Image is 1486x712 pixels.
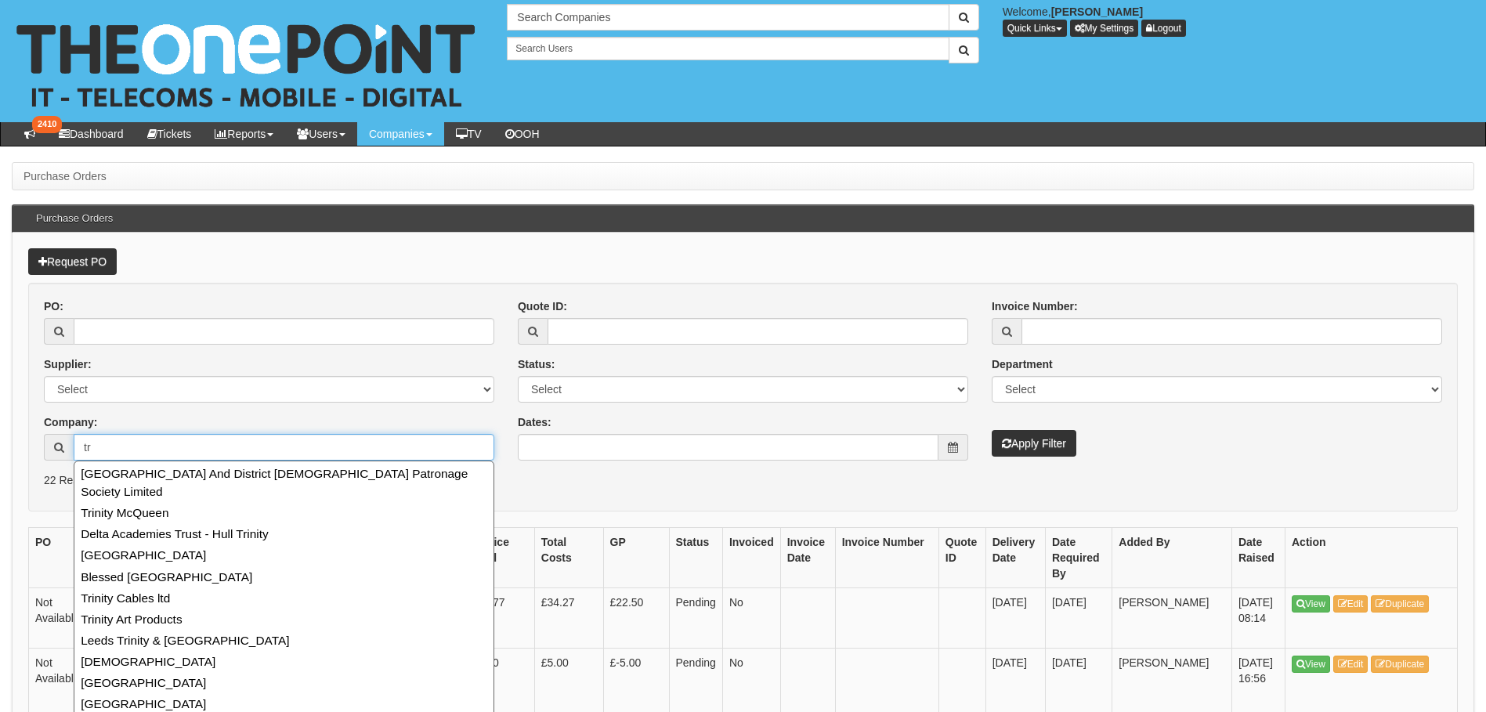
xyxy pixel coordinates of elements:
label: Supplier: [44,356,92,372]
th: PO [29,528,89,588]
th: Date Required By [1045,528,1112,588]
a: [GEOGRAPHIC_DATA] [76,544,492,566]
button: Apply Filter [992,430,1076,457]
span: 2410 [32,116,62,133]
a: Trinity McQueen [76,502,492,523]
a: Trinity Cables ltd [76,587,492,609]
th: Total Costs [534,528,603,588]
b: [PERSON_NAME] [1051,5,1143,18]
th: Quote ID [938,528,985,588]
th: Date Raised [1231,528,1285,588]
th: GP [603,528,669,588]
a: View [1292,656,1330,673]
button: Quick Links [1003,20,1067,37]
a: Tickets [136,122,204,146]
label: Invoice Number: [992,298,1078,314]
label: Status: [518,356,555,372]
h3: Purchase Orders [28,205,121,232]
a: Duplicate [1371,656,1429,673]
td: £22.50 [603,588,669,649]
a: OOH [494,122,551,146]
td: No [722,588,780,649]
p: 22 Results [44,472,1442,488]
td: £56.77 [465,588,534,649]
input: Search Users [507,37,949,60]
td: [DATE] 08:14 [1231,588,1285,649]
td: [PERSON_NAME] [1112,588,1232,649]
label: Quote ID: [518,298,567,314]
td: Not Available [29,588,89,649]
li: Purchase Orders [24,168,107,184]
a: Duplicate [1371,595,1429,613]
td: £34.27 [534,588,603,649]
th: Status [669,528,722,588]
a: [DEMOGRAPHIC_DATA] [76,651,492,672]
label: Company: [44,414,97,430]
a: Trinity Art Products [76,609,492,630]
a: Blessed [GEOGRAPHIC_DATA] [76,566,492,587]
label: PO: [44,298,63,314]
th: Added By [1112,528,1232,588]
th: Invoiced [722,528,780,588]
label: Department [992,356,1053,372]
a: Dashboard [47,122,136,146]
a: Delta Academies Trust - Hull Trinity [76,523,492,544]
a: View [1292,595,1330,613]
a: Edit [1333,595,1368,613]
th: Invoice Date [780,528,835,588]
td: [DATE] [985,588,1045,649]
a: [GEOGRAPHIC_DATA] [76,672,492,693]
a: My Settings [1070,20,1139,37]
div: Welcome, [991,4,1486,37]
a: [GEOGRAPHIC_DATA] And District [DEMOGRAPHIC_DATA] Patronage Society Limited [76,463,492,502]
td: [DATE] [1045,588,1112,649]
a: Companies [357,122,444,146]
a: Reports [203,122,285,146]
a: Edit [1333,656,1368,673]
th: Invoice Total [465,528,534,588]
a: Logout [1141,20,1186,37]
th: Invoice Number [835,528,938,588]
th: Delivery Date [985,528,1045,588]
a: Leeds Trinity & [GEOGRAPHIC_DATA] [76,630,492,651]
input: Search Companies [507,4,949,31]
a: Request PO [28,248,117,275]
th: Action [1285,528,1458,588]
label: Dates: [518,414,551,430]
a: Users [285,122,357,146]
a: TV [444,122,494,146]
td: Pending [669,588,722,649]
